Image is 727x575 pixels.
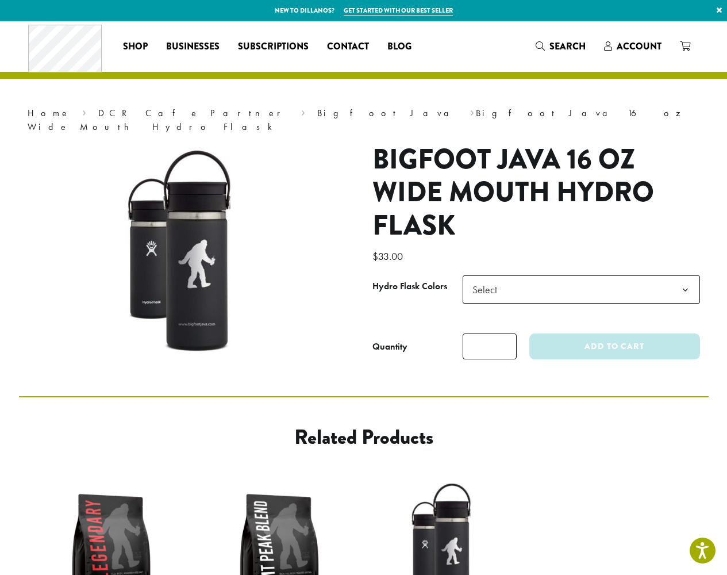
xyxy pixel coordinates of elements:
span: Subscriptions [238,40,309,54]
a: Shop [114,37,157,56]
bdi: 33.00 [372,250,406,263]
span: Businesses [166,40,220,54]
span: › [470,102,474,120]
span: Blog [387,40,411,54]
h1: Bigfoot Java 16 oz Wide Mouth Hydro Flask [372,143,700,243]
input: Product quantity [463,333,517,359]
span: Shop [123,40,148,54]
nav: Breadcrumb [28,106,700,134]
button: Add to cart [529,333,699,359]
h2: Related products [111,425,616,450]
span: Search [549,40,586,53]
span: Select [463,275,700,304]
a: Bigfoot Java [317,107,458,119]
span: Account [617,40,661,53]
span: › [301,102,305,120]
span: › [82,102,86,120]
label: Hydro Flask Colors [372,278,463,295]
a: DCR Cafe Partner [98,107,289,119]
a: Search [526,37,595,56]
div: Quantity [372,340,407,354]
span: Select [468,278,509,301]
span: Contact [327,40,369,54]
a: Get started with our best seller [344,6,453,16]
a: Home [28,107,70,119]
span: $ [372,250,378,263]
